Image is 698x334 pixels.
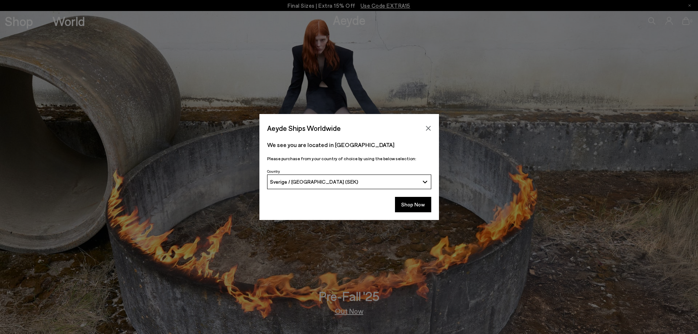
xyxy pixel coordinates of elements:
[267,140,431,149] p: We see you are located in [GEOGRAPHIC_DATA]
[423,123,434,134] button: Close
[395,197,431,212] button: Shop Now
[270,179,358,185] span: Sverige / [GEOGRAPHIC_DATA] (SEK)
[267,155,431,162] p: Please purchase from your country of choice by using the below selection:
[267,122,341,135] span: Aeyde Ships Worldwide
[267,169,280,173] span: Country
